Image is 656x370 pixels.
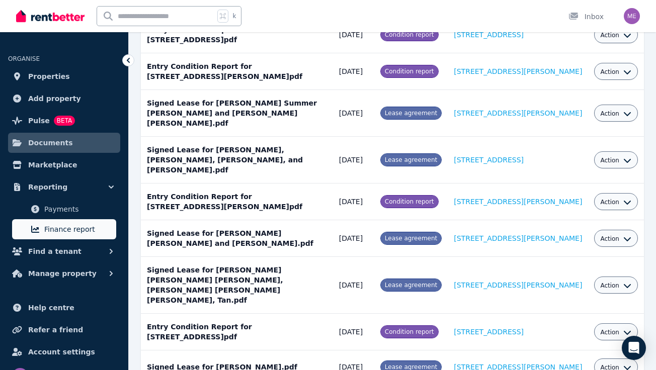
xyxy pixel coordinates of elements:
[141,183,333,220] td: Entry Condition Report for [STREET_ADDRESS][PERSON_NAME]pdf
[28,92,81,105] span: Add property
[600,110,619,118] span: Action
[385,328,434,335] span: Condition report
[600,282,631,290] button: Action
[333,90,374,137] td: [DATE]
[28,346,95,358] span: Account settings
[141,17,333,53] td: Entry Condition Report for [STREET_ADDRESS]pdf
[333,17,374,53] td: [DATE]
[28,115,50,127] span: Pulse
[600,328,631,336] button: Action
[454,31,524,39] a: [STREET_ADDRESS]
[600,328,619,336] span: Action
[600,156,619,164] span: Action
[28,137,73,149] span: Documents
[232,12,236,20] span: k
[454,67,582,75] a: [STREET_ADDRESS][PERSON_NAME]
[8,155,120,175] a: Marketplace
[333,53,374,90] td: [DATE]
[28,324,83,336] span: Refer a friend
[12,199,116,219] a: Payments
[8,320,120,340] a: Refer a friend
[44,203,112,215] span: Payments
[600,156,631,164] button: Action
[8,88,120,109] a: Add property
[12,219,116,239] a: Finance report
[568,12,604,22] div: Inbox
[454,234,582,242] a: [STREET_ADDRESS][PERSON_NAME]
[600,68,631,76] button: Action
[8,55,40,62] span: ORGANISE
[141,90,333,137] td: Signed Lease for [PERSON_NAME] Summer [PERSON_NAME] and [PERSON_NAME] [PERSON_NAME].pdf
[385,198,434,205] span: Condition report
[600,282,619,290] span: Action
[141,257,333,314] td: Signed Lease for [PERSON_NAME] [PERSON_NAME] [PERSON_NAME], [PERSON_NAME] [PERSON_NAME] [PERSON_N...
[141,53,333,90] td: Entry Condition Report for [STREET_ADDRESS][PERSON_NAME]pdf
[600,198,631,206] button: Action
[141,220,333,257] td: Signed Lease for [PERSON_NAME] [PERSON_NAME] and [PERSON_NAME].pdf
[8,241,120,261] button: Find a tenant
[28,302,74,314] span: Help centre
[333,137,374,183] td: [DATE]
[600,110,631,118] button: Action
[333,220,374,257] td: [DATE]
[28,245,81,257] span: Find a tenant
[454,198,582,206] a: [STREET_ADDRESS][PERSON_NAME]
[8,66,120,86] a: Properties
[622,336,646,360] div: Open Intercom Messenger
[600,198,619,206] span: Action
[333,257,374,314] td: [DATE]
[28,181,67,193] span: Reporting
[454,281,582,289] a: [STREET_ADDRESS][PERSON_NAME]
[54,116,75,126] span: BETA
[600,235,631,243] button: Action
[44,223,112,235] span: Finance report
[16,9,85,24] img: RentBetter
[8,177,120,197] button: Reporting
[28,70,70,82] span: Properties
[624,8,640,24] img: melpol@hotmail.com
[600,68,619,76] span: Action
[600,235,619,243] span: Action
[600,31,631,39] button: Action
[454,328,524,336] a: [STREET_ADDRESS]
[385,31,434,38] span: Condition report
[8,133,120,153] a: Documents
[8,298,120,318] a: Help centre
[8,342,120,362] a: Account settings
[454,156,524,164] a: [STREET_ADDRESS]
[141,137,333,183] td: Signed Lease for [PERSON_NAME], [PERSON_NAME], [PERSON_NAME], and [PERSON_NAME].pdf
[385,68,434,75] span: Condition report
[385,282,437,289] span: Lease agreement
[333,314,374,350] td: [DATE]
[454,109,582,117] a: [STREET_ADDRESS][PERSON_NAME]
[8,111,120,131] a: PulseBETA
[333,183,374,220] td: [DATE]
[141,314,333,350] td: Entry Condition Report for [STREET_ADDRESS]pdf
[600,31,619,39] span: Action
[385,235,437,242] span: Lease agreement
[28,159,77,171] span: Marketplace
[385,156,437,163] span: Lease agreement
[8,263,120,284] button: Manage property
[385,110,437,117] span: Lease agreement
[28,267,97,280] span: Manage property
